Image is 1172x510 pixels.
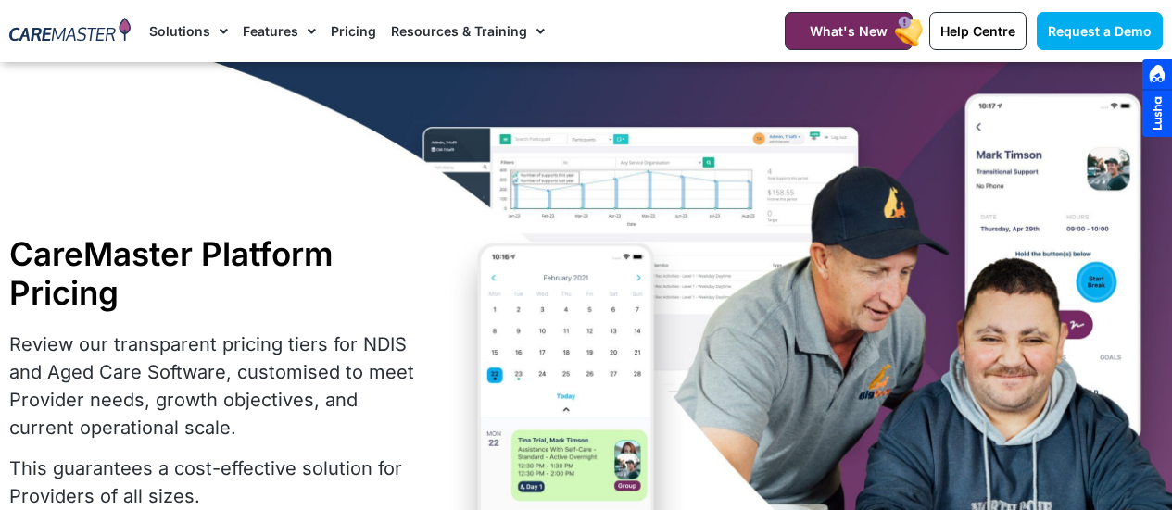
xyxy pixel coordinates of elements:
a: Help Centre [929,12,1027,50]
img: CareMaster Logo [9,18,131,44]
p: This guarantees a cost-effective solution for Providers of all sizes. [9,454,419,510]
span: Help Centre [940,23,1015,39]
a: What's New [785,12,913,50]
p: Review our transparent pricing tiers for NDIS and Aged Care Software, customised to meet Provider... [9,330,419,442]
span: What's New [810,23,888,39]
span: Request a Demo [1048,23,1152,39]
h1: CareMaster Platform Pricing [9,234,419,312]
a: Request a Demo [1037,12,1163,50]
